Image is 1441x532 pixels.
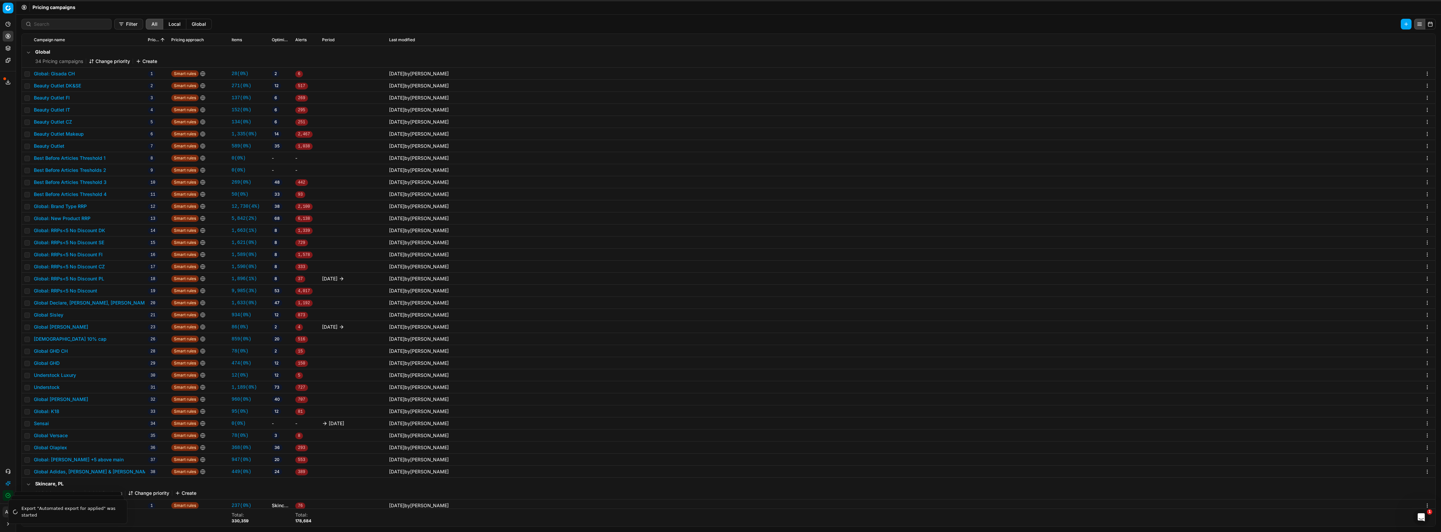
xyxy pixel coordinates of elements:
[295,143,313,150] span: 1,038
[171,396,199,403] span: Smart rules
[34,227,105,234] button: Global: RRPs<5 No Discount DK
[272,324,279,330] span: 2
[34,251,103,258] button: Global: RRPs<5 No Discount FI
[171,227,199,234] span: Smart rules
[34,456,124,463] button: Global: [PERSON_NAME] +5 above main
[232,444,251,451] a: 368(0%)
[232,360,251,367] a: 474(0%)
[34,203,87,210] button: Global: Brand Type RRP
[148,119,155,126] span: 5
[171,384,199,391] span: Smart rules
[295,37,307,43] span: Alerts
[232,191,248,198] a: 50(0%)
[34,408,59,415] button: Global: K18
[34,82,81,89] button: Beauty Outlet DK&SE
[148,240,158,246] span: 15
[186,19,212,29] button: global
[148,131,155,138] span: 6
[389,432,449,439] div: by [PERSON_NAME]
[389,348,449,354] div: by [PERSON_NAME]
[293,417,319,429] td: -
[272,94,280,101] span: 6
[389,336,449,342] div: by [PERSON_NAME]
[269,417,293,429] td: -
[34,119,72,125] button: Beauty Outlet CZ
[232,251,257,258] a: 1,589(0%)
[171,203,199,210] span: Smart rules
[272,263,280,270] span: 8
[389,336,404,342] span: [DATE]
[232,94,251,101] a: 137(0%)
[148,95,155,102] span: 3
[389,227,449,234] div: by [PERSON_NAME]
[171,167,199,174] span: Smart rules
[272,37,290,43] span: Optimization groups
[389,143,449,149] div: by [PERSON_NAME]
[389,275,449,282] div: by [PERSON_NAME]
[389,191,449,198] div: by [PERSON_NAME]
[272,348,279,354] span: 2
[389,288,404,293] span: [DATE]
[148,203,158,210] span: 12
[272,215,283,222] span: 68
[272,502,290,509] a: Skincare, PL
[171,37,204,43] span: Pricing approach
[232,82,251,89] a: 271(0%)
[171,251,199,258] span: Smart rules
[389,215,404,221] span: [DATE]
[148,336,158,343] span: 26
[148,191,158,198] span: 11
[175,490,196,496] button: Create
[171,456,199,463] span: Smart rules
[171,119,199,125] span: Smart rules
[272,336,282,342] span: 20
[389,155,404,161] span: [DATE]
[148,227,158,234] span: 14
[171,263,199,270] span: Smart rules
[389,119,404,125] span: [DATE]
[232,143,251,149] a: 589(0%)
[171,336,199,342] span: Smart rules
[389,276,404,281] span: [DATE]
[34,372,76,379] button: Understock Luxury
[322,37,334,43] span: Period
[34,336,107,342] button: [DEMOGRAPHIC_DATA] 10% cap
[3,507,13,517] span: AB
[295,191,305,198] span: 93
[389,360,449,367] div: by [PERSON_NAME]
[295,264,308,270] span: 333
[329,420,344,427] span: [DATE]
[272,203,283,210] span: 38
[148,37,159,43] span: Priority
[232,37,242,43] span: Items
[389,119,449,125] div: by [PERSON_NAME]
[295,445,308,451] span: 293
[148,300,158,307] span: 20
[295,203,313,210] span: 2,100
[272,239,280,246] span: 8
[295,131,313,138] span: 2,467
[159,37,166,43] button: Sorted by Priority ascending
[232,324,248,330] a: 86(0%)
[232,300,257,306] a: 1,633(0%)
[295,288,313,294] span: 4,017
[171,324,199,330] span: Smart rules
[34,324,88,330] button: Global [PERSON_NAME]
[171,420,199,427] span: Smart rules
[389,324,404,330] span: [DATE]
[232,155,246,161] a: 0(0%)
[232,119,251,125] a: 134(0%)
[389,445,404,450] span: [DATE]
[148,252,158,258] span: 16
[171,191,199,198] span: Smart rules
[389,239,449,246] div: by [PERSON_NAME]
[232,227,257,234] a: 1,663(1%)
[272,179,283,186] span: 48
[232,502,251,509] a: 237(0%)
[34,300,149,306] button: Global Declare, [PERSON_NAME], [PERSON_NAME]
[389,95,404,101] span: [DATE]
[136,58,157,65] button: Create
[272,119,280,125] span: 6
[295,300,313,307] span: 1,192
[232,215,257,222] a: 5,842(2%)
